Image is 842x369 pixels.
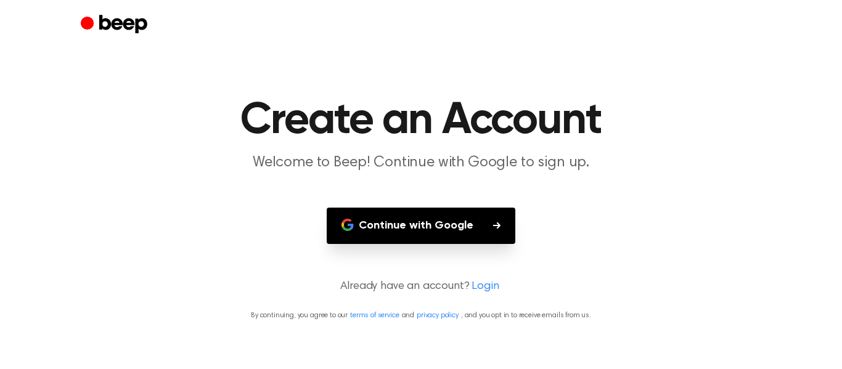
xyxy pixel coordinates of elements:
a: privacy policy [417,312,459,319]
a: terms of service [350,312,399,319]
a: Login [472,278,499,295]
p: Welcome to Beep! Continue with Google to sign up. [184,153,658,173]
h1: Create an Account [105,99,737,143]
button: Continue with Google [327,208,515,244]
a: Beep [81,13,150,37]
p: Already have an account? [15,278,827,295]
p: By continuing, you agree to our and , and you opt in to receive emails from us. [15,310,827,321]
